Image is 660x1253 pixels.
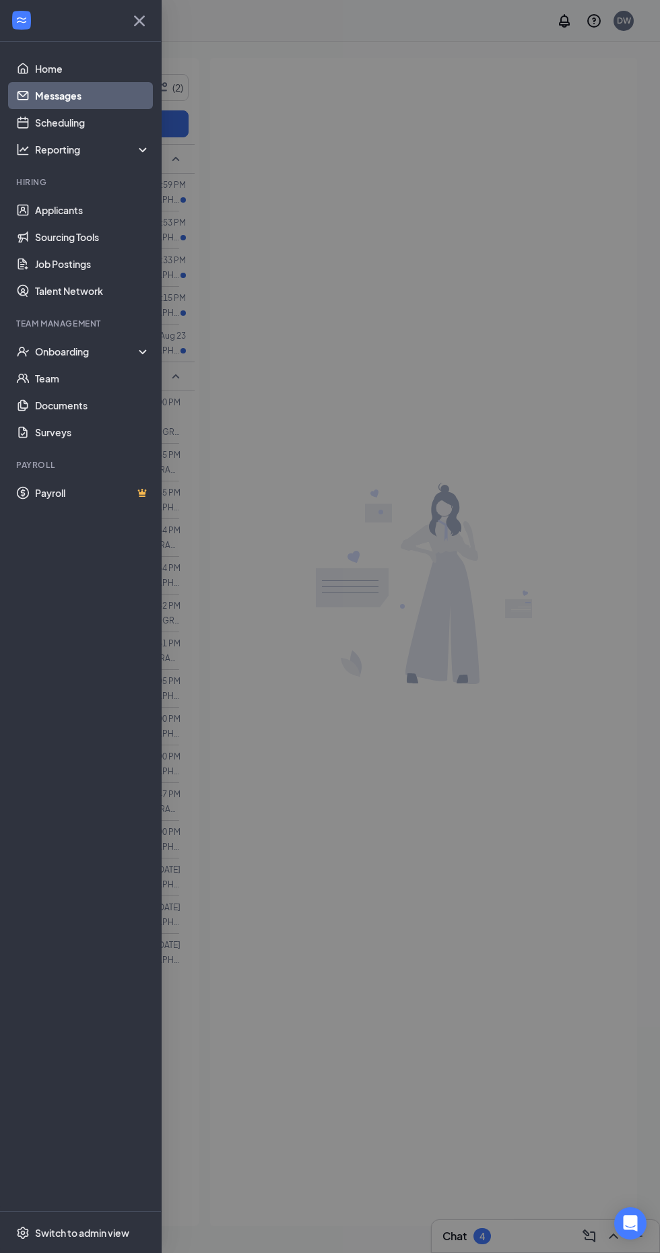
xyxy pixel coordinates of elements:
[35,250,150,277] a: Job Postings
[35,365,150,392] a: Team
[35,392,150,419] a: Documents
[35,143,151,156] div: Reporting
[614,1207,647,1240] div: Open Intercom Messenger
[15,13,28,27] svg: WorkstreamLogo
[35,345,139,358] div: Onboarding
[35,224,150,250] a: Sourcing Tools
[35,479,150,506] a: PayrollCrown
[35,109,150,136] a: Scheduling
[16,345,30,358] svg: UserCheck
[35,1226,129,1240] div: Switch to admin view
[35,55,150,82] a: Home
[35,197,150,224] a: Applicants
[35,277,150,304] a: Talent Network
[16,143,30,156] svg: Analysis
[129,10,150,32] svg: Cross
[16,318,147,329] div: Team Management
[16,459,147,471] div: Payroll
[16,176,147,188] div: Hiring
[16,1226,30,1240] svg: Settings
[35,419,150,446] a: Surveys
[35,82,150,109] a: Messages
